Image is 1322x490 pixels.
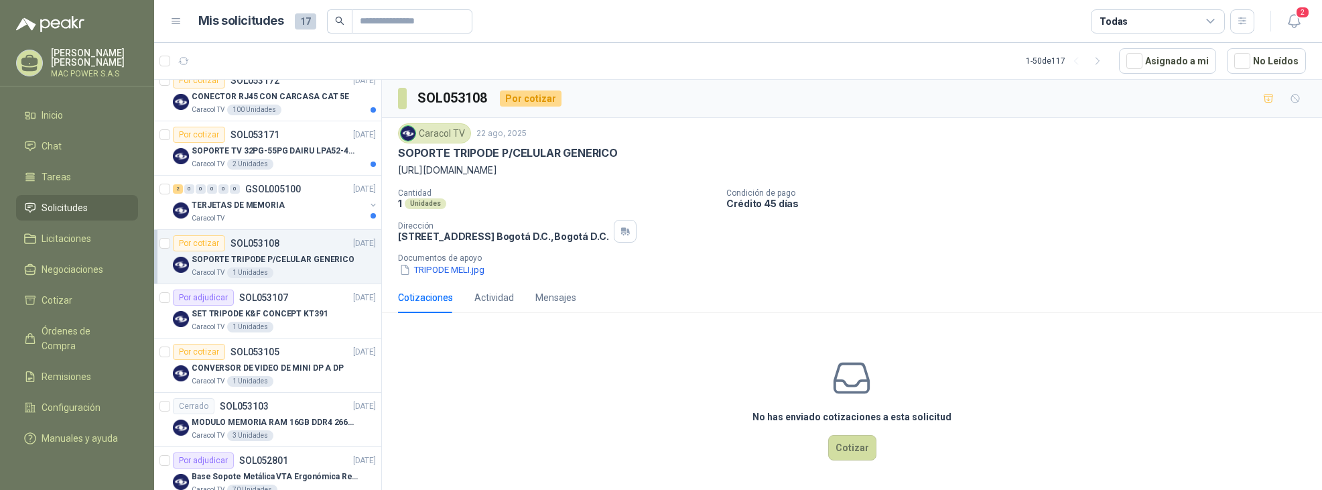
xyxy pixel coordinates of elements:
[173,184,183,194] div: 2
[16,364,138,389] a: Remisiones
[173,202,189,219] img: Company Logo
[154,284,381,339] a: Por adjudicarSOL053107[DATE] Company LogoSET TRIPODE K&F CONCEPT KT391Caracol TV1 Unidades
[173,311,189,327] img: Company Logo
[398,123,471,143] div: Caracol TV
[42,431,118,446] span: Manuales y ayuda
[474,290,514,305] div: Actividad
[353,454,376,467] p: [DATE]
[16,195,138,221] a: Solicitudes
[192,159,224,170] p: Caracol TV
[353,400,376,413] p: [DATE]
[535,290,576,305] div: Mensajes
[42,108,63,123] span: Inicio
[230,347,279,357] p: SOL053105
[239,293,288,302] p: SOL053107
[220,402,269,411] p: SOL053103
[154,339,381,393] a: Por cotizarSOL053105[DATE] Company LogoCONVERSOR DE VIDEO DE MINI DP A DPCaracol TV1 Unidades
[207,184,217,194] div: 0
[726,198,1317,209] p: Crédito 45 días
[405,198,446,209] div: Unidades
[192,416,358,429] p: MODULO MEMORIA RAM 16GB DDR4 2666 MHZ - PORTATIL
[198,11,284,31] h1: Mis solicitudes
[1026,50,1108,72] div: 1 - 50 de 117
[192,322,224,332] p: Caracol TV
[42,400,101,415] span: Configuración
[173,181,379,224] a: 2 0 0 0 0 0 GSOL005100[DATE] Company LogoTERJETAS DE MEMORIACaracol TV
[230,184,240,194] div: 0
[154,67,381,121] a: Por cotizarSOL053172[DATE] Company LogoCONECTOR RJ45 CON CARCASA CAT 5ECaracol TV100 Unidades
[192,213,224,224] p: Caracol TV
[51,48,138,67] p: [PERSON_NAME] [PERSON_NAME]
[398,188,716,198] p: Cantidad
[239,456,288,465] p: SOL052801
[192,308,328,320] p: SET TRIPODE K&F CONCEPT KT391
[154,230,381,284] a: Por cotizarSOL053108[DATE] Company LogoSOPORTE TRIPODE P/CELULAR GENERICOCaracol TV1 Unidades
[218,184,228,194] div: 0
[173,72,225,88] div: Por cotizar
[828,435,876,461] button: Cotizar
[173,344,225,360] div: Por cotizar
[173,290,234,306] div: Por adjudicar
[192,145,358,158] p: SOPORTE TV 32PG-55PG DAIRU LPA52-446KIT2
[398,253,1317,263] p: Documentos de apoyo
[192,471,358,483] p: Base Sopote Metálica VTA Ergonómica Retráctil para Portátil
[16,257,138,282] a: Negociaciones
[227,322,273,332] div: 1 Unidades
[401,126,415,141] img: Company Logo
[227,105,281,115] div: 100 Unidades
[398,146,618,160] p: SOPORTE TRIPODE P/CELULAR GENERICO
[398,198,402,209] p: 1
[230,76,279,85] p: SOL053172
[196,184,206,194] div: 0
[154,121,381,176] a: Por cotizarSOL053171[DATE] Company LogoSOPORTE TV 32PG-55PG DAIRU LPA52-446KIT2Caracol TV2 Unidades
[16,226,138,251] a: Licitaciones
[1100,14,1128,29] div: Todas
[227,376,273,387] div: 1 Unidades
[1295,6,1310,19] span: 2
[42,369,91,384] span: Remisiones
[42,200,88,215] span: Solicitudes
[173,94,189,110] img: Company Logo
[353,183,376,196] p: [DATE]
[1119,48,1216,74] button: Asignado a mi
[173,148,189,164] img: Company Logo
[353,292,376,304] p: [DATE]
[42,293,72,308] span: Cotizar
[42,262,103,277] span: Negociaciones
[227,159,273,170] div: 2 Unidades
[42,231,91,246] span: Licitaciones
[51,70,138,78] p: MAC POWER S.A.S
[192,199,285,212] p: TERJETAS DE MEMORIA
[173,398,214,414] div: Cerrado
[184,184,194,194] div: 0
[398,231,608,242] p: [STREET_ADDRESS] Bogotá D.C. , Bogotá D.C.
[398,263,486,277] button: TRIPODE MELI.jpg
[173,474,189,490] img: Company Logo
[353,74,376,87] p: [DATE]
[16,426,138,451] a: Manuales y ayuda
[335,16,344,25] span: search
[1227,48,1306,74] button: No Leídos
[42,139,62,154] span: Chat
[192,253,354,266] p: SOPORTE TRIPODE P/CELULAR GENERICO
[173,452,234,469] div: Por adjudicar
[398,221,608,231] p: Dirección
[16,318,138,359] a: Órdenes de Compra
[230,239,279,248] p: SOL053108
[16,16,84,32] img: Logo peakr
[230,130,279,139] p: SOL053171
[173,365,189,381] img: Company Logo
[752,410,951,424] h3: No has enviado cotizaciones a esta solicitud
[16,395,138,420] a: Configuración
[16,103,138,128] a: Inicio
[1282,9,1306,34] button: 2
[476,127,527,140] p: 22 ago, 2025
[16,133,138,159] a: Chat
[192,430,224,441] p: Caracol TV
[398,163,1306,178] p: [URL][DOMAIN_NAME]
[192,105,224,115] p: Caracol TV
[295,13,316,29] span: 17
[192,376,224,387] p: Caracol TV
[42,170,71,184] span: Tareas
[398,290,453,305] div: Cotizaciones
